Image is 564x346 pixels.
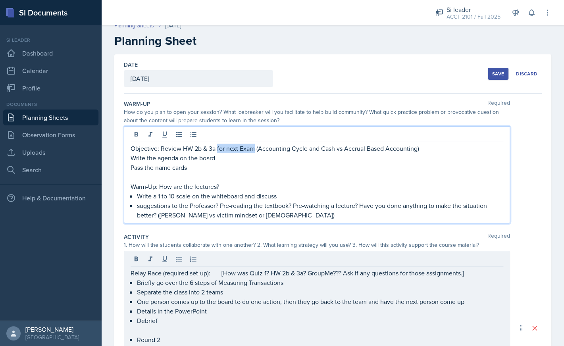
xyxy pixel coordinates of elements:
[124,233,149,241] label: Activity
[3,190,98,206] div: Help & Documentation
[3,144,98,160] a: Uploads
[131,163,503,172] p: Pass the name cards
[131,268,503,278] p: Relay Race (required set-up): [How was Quiz 1? HW 2b & 3a? GroupMe??? Ask if any questions for th...
[3,37,98,44] div: Si leader
[114,21,154,30] a: Planning Sheets
[512,68,542,80] button: Discard
[137,191,503,201] p: Write a 1 to 10 scale on the whiteboard and discuss
[3,101,98,108] div: Documents
[124,100,150,108] label: Warm-Up
[492,71,504,77] div: Save
[137,278,503,287] p: Briefly go over the 6 steps of Measuring Transactions
[131,153,503,163] p: Write the agenda on the board
[165,21,181,30] div: [DATE]
[114,34,551,48] h2: Planning Sheet
[137,335,503,344] p: Round 2
[25,333,79,341] div: [GEOGRAPHIC_DATA]
[124,241,510,249] div: 1. How will the students collaborate with one another? 2. What learning strategy will you use? 3....
[447,5,500,14] div: Si leader
[137,297,503,306] p: One person comes up to the board to do one action, then they go back to the team and have the nex...
[3,127,98,143] a: Observation Forms
[137,306,503,316] p: Details in the PowerPoint
[3,162,98,178] a: Search
[488,68,508,80] button: Save
[487,100,510,108] span: Required
[3,63,98,79] a: Calendar
[124,61,138,69] label: Date
[124,108,510,125] div: How do you plan to open your session? What icebreaker will you facilitate to help build community...
[131,144,503,153] p: Objective: Review HW 2b & 3a for next Exam (Accounting Cycle and Cash vs Accrual Based Accounting)
[3,45,98,61] a: Dashboard
[131,182,503,191] p: Warm-Up: How are the lectures?
[516,71,537,77] div: Discard
[137,316,503,325] p: Debrief
[137,201,503,220] p: suggestions to the Professor? Pre-reading the textbook? Pre-watching a lecture? Have you done any...
[25,325,79,333] div: [PERSON_NAME]
[3,110,98,125] a: Planning Sheets
[447,13,500,21] div: ACCT 2101 / Fall 2025
[137,287,503,297] p: Separate the class into 2 teams
[487,233,510,241] span: Required
[3,80,98,96] a: Profile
